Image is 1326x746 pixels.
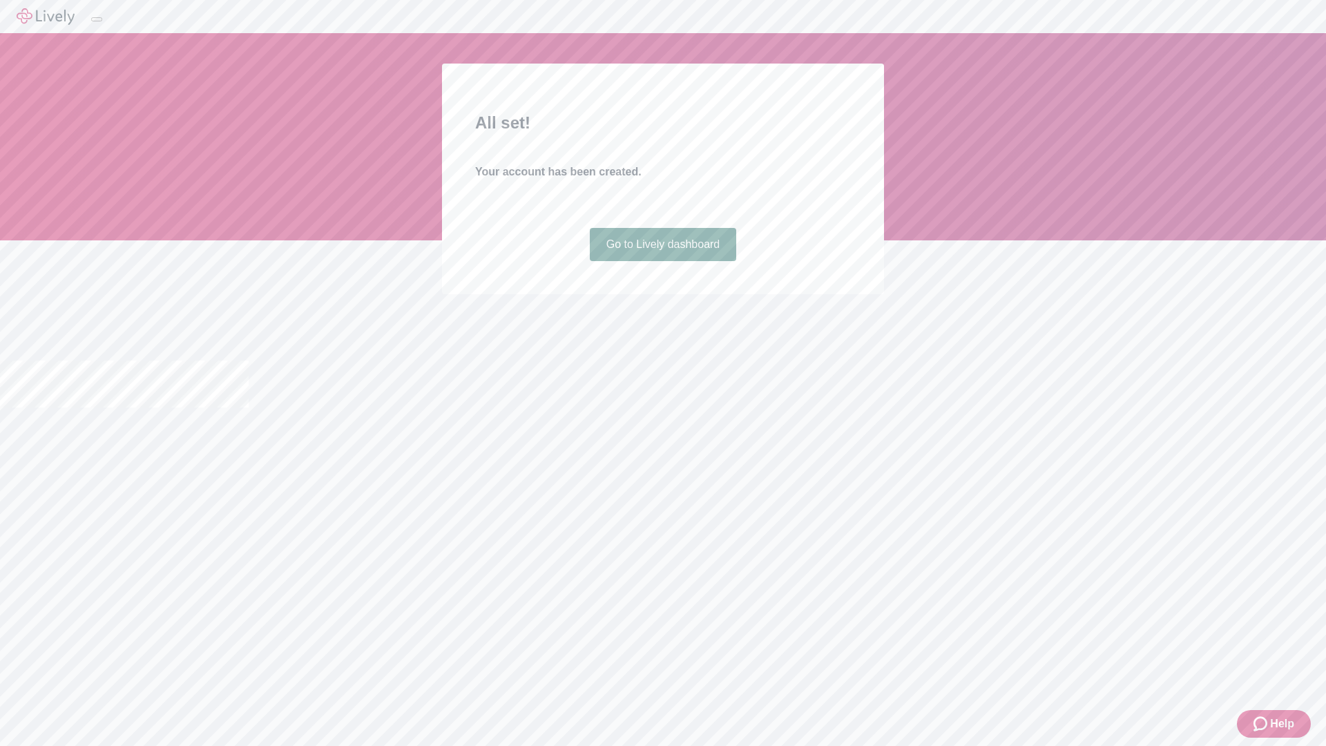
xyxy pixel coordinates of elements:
[91,17,102,21] button: Log out
[475,164,851,180] h4: Your account has been created.
[590,228,737,261] a: Go to Lively dashboard
[1237,710,1311,738] button: Zendesk support iconHelp
[1253,716,1270,732] svg: Zendesk support icon
[475,111,851,135] h2: All set!
[17,8,75,25] img: Lively
[1270,716,1294,732] span: Help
